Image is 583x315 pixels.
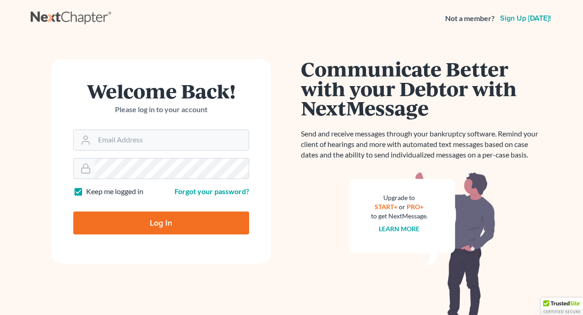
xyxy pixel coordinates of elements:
a: Forgot your password? [174,187,249,196]
label: Keep me logged in [86,186,143,197]
a: START+ [375,203,398,211]
h1: Communicate Better with your Debtor with NextMessage [301,59,544,118]
div: to get NextMessage. [371,212,428,221]
p: Send and receive messages through your bankruptcy software. Remind your client of hearings and mo... [301,129,544,160]
div: Upgrade to [371,193,428,202]
a: PRO+ [407,203,424,211]
h1: Welcome Back! [73,81,249,101]
input: Log In [73,212,249,234]
input: Email Address [94,130,249,150]
a: Sign up [DATE]! [498,15,553,22]
div: TrustedSite Certified [541,298,583,315]
span: or [399,203,405,211]
strong: Not a member? [445,13,495,24]
p: Please log in to your account [73,104,249,115]
a: Learn more [379,225,420,233]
